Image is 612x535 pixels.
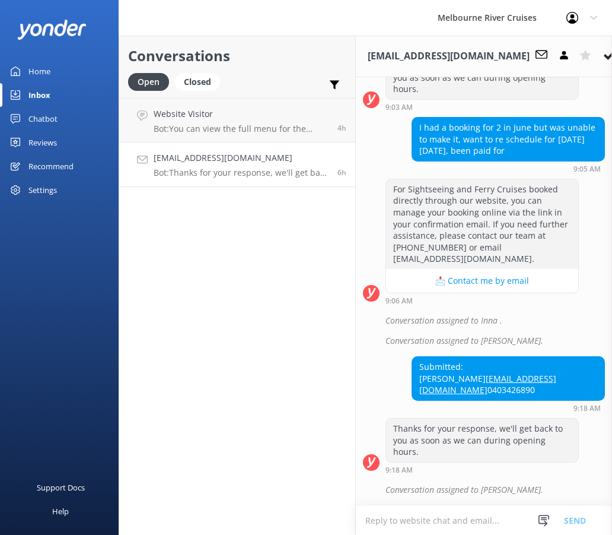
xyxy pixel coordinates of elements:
[385,297,413,305] strong: 9:06 AM
[28,59,50,83] div: Home
[386,269,578,293] button: 📩 Contact me by email
[385,311,605,331] div: Conversation assigned to Inna .
[385,331,605,351] div: Conversation assigned to [PERSON_NAME].
[337,167,346,178] span: 09:18am 13-Aug-2025 (UTC +10:00) Australia/Sydney
[363,480,605,500] div: 2025-08-12T23:23:59.080
[573,405,601,412] strong: 9:18 AM
[154,107,329,121] h4: Website Visitor
[154,167,329,178] p: Bot: Thanks for your response, we'll get back to you as soon as we can during opening hours.
[363,311,605,331] div: 2025-08-12T23:11:07.217
[28,83,50,107] div: Inbox
[419,373,556,396] a: [EMAIL_ADDRESS][DOMAIN_NAME]
[28,154,74,178] div: Recommend
[128,75,175,88] a: Open
[154,124,329,134] p: Bot: You can view the full menu for the Spirit of Melbourne Lunch Cruise, which includes gluten-f...
[386,179,578,269] div: For Sightseeing and Ferry Cruises booked directly through our website, you can manage your bookin...
[175,73,220,91] div: Closed
[573,166,601,173] strong: 9:05 AM
[363,331,605,351] div: 2025-08-12T23:11:58.630
[28,107,58,131] div: Chatbot
[368,49,530,64] h3: [EMAIL_ADDRESS][DOMAIN_NAME]
[337,123,346,133] span: 11:27am 13-Aug-2025 (UTC +10:00) Australia/Sydney
[386,419,578,462] div: Thanks for your response, we'll get back to you as soon as we can during opening hours.
[385,296,579,305] div: 09:06am 13-Aug-2025 (UTC +10:00) Australia/Sydney
[385,104,413,111] strong: 9:03 AM
[37,476,85,499] div: Support Docs
[385,103,579,111] div: 09:03am 13-Aug-2025 (UTC +10:00) Australia/Sydney
[385,480,605,500] div: Conversation assigned to [PERSON_NAME].
[119,98,355,143] a: Website VisitorBot:You can view the full menu for the Spirit of Melbourne Lunch Cruise, which inc...
[52,499,69,523] div: Help
[28,131,57,154] div: Reviews
[385,467,413,474] strong: 9:18 AM
[412,164,605,173] div: 09:05am 13-Aug-2025 (UTC +10:00) Australia/Sydney
[18,20,86,39] img: yonder-white-logo.png
[412,118,604,161] div: I had a booking for 2 in June but was unable to make it, want to re schedule for [DATE] [DATE], b...
[128,45,346,67] h2: Conversations
[412,404,605,412] div: 09:18am 13-Aug-2025 (UTC +10:00) Australia/Sydney
[119,143,355,187] a: [EMAIL_ADDRESS][DOMAIN_NAME]Bot:Thanks for your response, we'll get back to you as soon as we can...
[154,151,329,164] h4: [EMAIL_ADDRESS][DOMAIN_NAME]
[386,56,578,99] div: Thanks for your response, we'll get back to you as soon as we can during opening hours.
[175,75,226,88] a: Closed
[385,466,579,474] div: 09:18am 13-Aug-2025 (UTC +10:00) Australia/Sydney
[412,357,604,400] div: Submitted: [PERSON_NAME] 0403426890
[128,73,169,91] div: Open
[28,178,57,202] div: Settings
